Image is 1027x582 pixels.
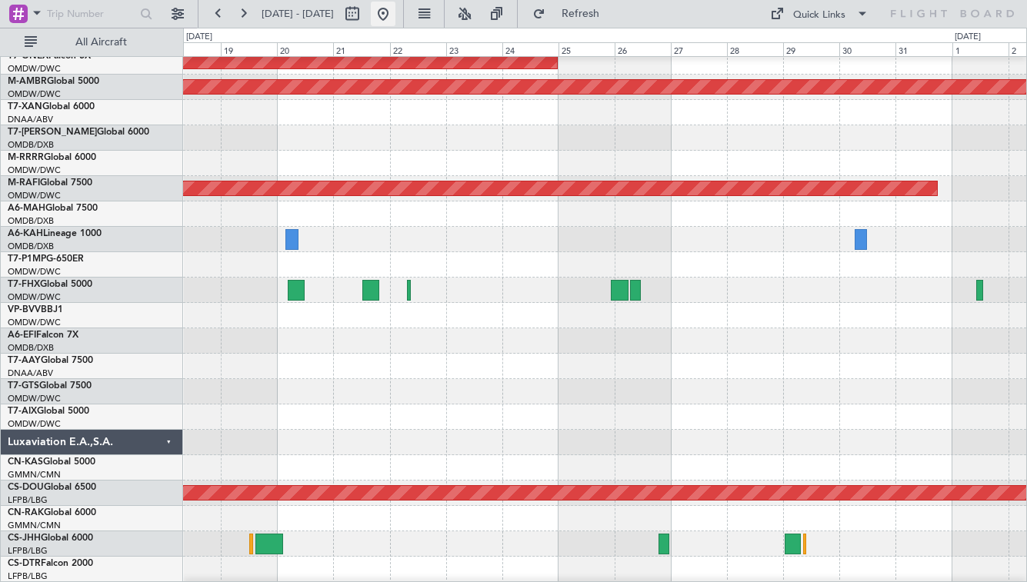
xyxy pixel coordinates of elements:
a: LFPB/LBG [8,494,48,506]
a: OMDW/DWC [8,266,61,278]
a: OMDW/DWC [8,291,61,303]
div: 31 [895,42,952,56]
div: 1 [952,42,1009,56]
a: CS-DOUGlobal 6500 [8,483,96,492]
span: T7-AIX [8,407,37,416]
a: T7-XANGlobal 6000 [8,102,95,111]
a: M-RRRRGlobal 6000 [8,153,96,162]
a: M-RAFIGlobal 7500 [8,178,92,188]
div: 19 [221,42,277,56]
span: A6-EFI [8,331,36,340]
a: T7-AIXGlobal 5000 [8,407,89,416]
span: T7-[PERSON_NAME] [8,128,97,137]
a: CS-DTRFalcon 2000 [8,559,93,568]
span: CN-RAK [8,508,44,517]
a: DNAA/ABV [8,114,53,125]
button: All Aircraft [17,30,167,55]
a: T7-FHXGlobal 5000 [8,280,92,289]
div: 23 [446,42,502,56]
a: T7-GTSGlobal 7500 [8,381,92,391]
span: T7-FHX [8,280,40,289]
span: VP-BVV [8,305,41,314]
input: Trip Number [47,2,135,25]
a: M-AMBRGlobal 5000 [8,77,99,86]
a: OMDB/DXB [8,215,54,227]
button: Refresh [525,2,618,26]
a: OMDW/DWC [8,63,61,75]
a: A6-EFIFalcon 7X [8,331,78,340]
a: VP-BVVBBJ1 [8,305,63,314]
div: [DATE] [186,31,212,44]
span: CS-DTR [8,559,41,568]
button: Quick Links [762,2,876,26]
div: 29 [783,42,839,56]
div: 30 [839,42,895,56]
span: Refresh [549,8,613,19]
span: A6-MAH [8,204,45,213]
div: 26 [615,42,671,56]
span: [DATE] - [DATE] [262,7,334,21]
span: CS-JHH [8,534,41,543]
a: OMDB/DXB [8,139,54,151]
a: CN-KASGlobal 5000 [8,457,95,467]
a: OMDW/DWC [8,393,61,404]
div: 22 [390,42,446,56]
span: M-RAFI [8,178,40,188]
a: GMMN/CMN [8,469,61,481]
a: T7-P1MPG-650ER [8,254,84,264]
a: OMDB/DXB [8,342,54,354]
a: DNAA/ABV [8,367,53,379]
div: 18 [165,42,221,56]
div: 21 [333,42,389,56]
a: GMMN/CMN [8,520,61,531]
span: T7-AAY [8,356,41,365]
span: M-AMBR [8,77,47,86]
div: [DATE] [955,31,981,44]
a: OMDB/DXB [8,241,54,252]
a: OMDW/DWC [8,317,61,328]
a: OMDW/DWC [8,88,61,100]
div: 24 [502,42,559,56]
span: A6-KAH [8,229,43,238]
span: CS-DOU [8,483,44,492]
span: T7-P1MP [8,254,46,264]
a: CN-RAKGlobal 6000 [8,508,96,517]
div: 20 [277,42,333,56]
a: A6-KAHLineage 1000 [8,229,102,238]
a: OMDW/DWC [8,190,61,201]
a: LFPB/LBG [8,545,48,557]
span: T7-XAN [8,102,42,111]
span: M-RRRR [8,153,44,162]
span: CN-KAS [8,457,43,467]
a: OMDW/DWC [8,165,61,176]
a: A6-MAHGlobal 7500 [8,204,98,213]
div: Quick Links [793,8,845,23]
a: CS-JHHGlobal 6000 [8,534,93,543]
span: T7-GTS [8,381,39,391]
a: OMDW/DWC [8,418,61,430]
div: 28 [727,42,783,56]
a: T7-[PERSON_NAME]Global 6000 [8,128,149,137]
a: LFPB/LBG [8,570,48,582]
div: 27 [671,42,727,56]
div: 25 [559,42,615,56]
span: All Aircraft [40,37,162,48]
a: T7-AAYGlobal 7500 [8,356,93,365]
